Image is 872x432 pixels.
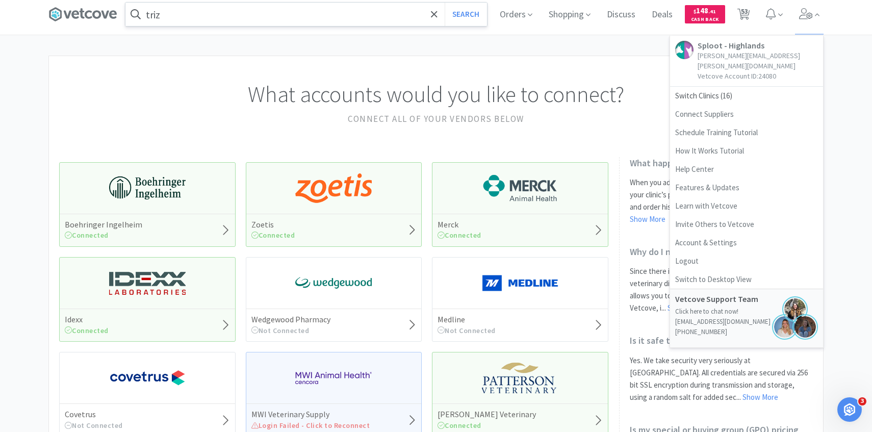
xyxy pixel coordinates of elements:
[65,409,123,420] h5: Covetrus
[630,214,665,224] a: Show More
[251,409,370,420] h5: MWI Veterinary Supply
[482,268,558,298] img: a646391c64b94eb2892348a965bf03f3_134.png
[251,219,295,230] h5: Zoetis
[698,71,818,81] p: Vetcove Account ID: 24080
[691,17,719,23] span: Cash Back
[742,392,778,402] a: Show More
[782,296,808,322] img: hannah.png
[670,215,823,234] a: Invite Others to Vetcove
[733,11,754,20] a: 53
[251,314,330,325] h5: Wedgewood Pharmacy
[698,50,818,71] p: [PERSON_NAME][EMAIL_ADDRESS][PERSON_NAME][DOMAIN_NAME]
[65,326,109,335] span: Connected
[482,173,558,204] img: 6d7abf38e3b8462597f4a2f88dede81e_176.png
[109,268,186,298] img: 13250b0087d44d67bb1668360c5632f9_13.png
[251,421,370,430] span: Login Failed - Click to Reconnect
[438,326,496,335] span: Not Connected
[295,363,372,393] img: f6b2451649754179b5b4e0c70c3f7cb0_2.png
[630,246,813,258] h2: Why do I need to add my supplier accounts?
[445,3,487,26] button: Search
[670,87,823,105] span: Switch Clinics ( 16 )
[630,176,813,225] p: When you add a supplier’s account, you’ll be able to see your clinic’s prices, what’s in stock, a...
[65,314,109,325] h5: Idexx
[670,197,823,215] a: Learn with Vetcove
[251,231,295,240] span: Connected
[675,294,777,304] h5: Vetcove Support Team
[630,335,813,346] h2: Is it safe to add my accounts?
[603,10,639,19] a: Discuss
[438,231,481,240] span: Connected
[685,1,725,28] a: $148.41Cash Back
[59,77,813,112] h1: What accounts would you like to connect?
[109,363,186,393] img: 77fca1acd8b6420a9015268ca798ef17_1.png
[670,142,823,160] a: How It Works Tutorial
[772,314,798,340] img: bridget.png
[837,397,862,422] iframe: Intercom live chat
[670,179,823,197] a: Features & Updates
[675,317,818,327] p: [EMAIL_ADDRESS][DOMAIN_NAME]
[438,421,481,430] span: Connected
[438,409,536,420] h5: [PERSON_NAME] Veterinary
[675,327,818,337] p: [PHONE_NUMBER]
[125,3,487,26] input: Search by item, sku, manufacturer, ingredient, size...
[65,421,123,430] span: Not Connected
[670,123,823,142] a: Schedule Training Tutorial
[670,252,823,270] a: Logout
[482,363,558,393] img: f5e969b455434c6296c6d81ef179fa71_3.png
[670,160,823,179] a: Help Center
[630,265,813,314] p: Since there is no such standard pricing from any veterinary distributor, adding your account to V...
[670,234,823,252] a: Account & Settings
[59,112,813,126] h2: Connect all of your vendors below
[670,105,823,123] a: Connect Suppliers
[65,231,109,240] span: Connected
[438,219,481,230] h5: Merck
[792,314,818,340] img: ksen.png
[694,6,716,15] span: 148
[858,397,866,405] span: 3
[675,307,738,316] a: Click here to chat now!
[670,36,823,87] a: Sploot - Highlands[PERSON_NAME][EMAIL_ADDRESS][PERSON_NAME][DOMAIN_NAME]Vetcove Account ID:24080
[708,8,716,15] span: . 41
[65,219,142,230] h5: Boehringer Ingelheim
[648,10,677,19] a: Deals
[630,354,813,403] p: Yes. We take security very seriously at [GEOGRAPHIC_DATA]. All credentials are secured via 256 bi...
[251,326,310,335] span: Not Connected
[668,303,703,313] a: Show More
[295,173,372,204] img: a673e5ab4e5e497494167fe422e9a3ab.png
[295,268,372,298] img: e40baf8987b14801afb1611fffac9ca4_8.png
[698,41,818,50] h5: Sploot - Highlands
[670,270,823,289] a: Switch to Desktop View
[694,8,696,15] span: $
[109,173,186,204] img: 730db3968b864e76bcafd0174db25112_22.png
[630,157,813,169] h2: What happens when I add an account?
[438,314,496,325] h5: Medline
